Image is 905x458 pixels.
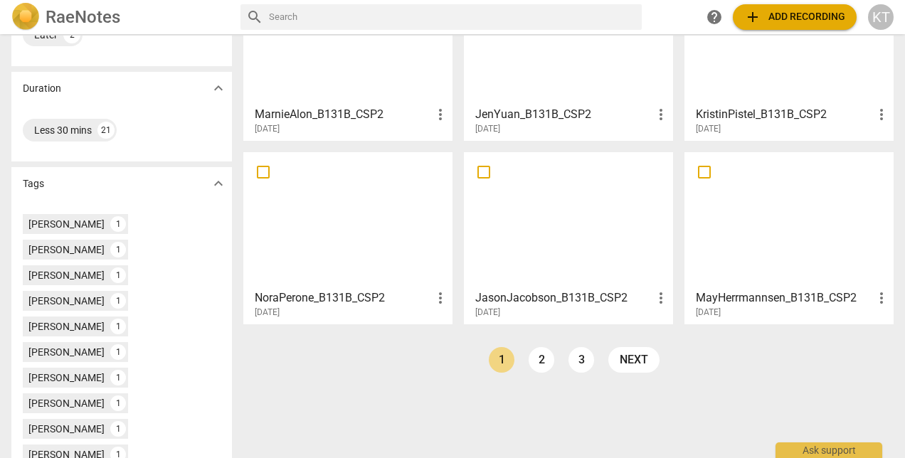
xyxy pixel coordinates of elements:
div: 1 [110,267,126,283]
h3: JenYuan_B131B_CSP2 [475,106,652,123]
div: [PERSON_NAME] [28,243,105,257]
div: 1 [110,370,126,385]
span: search [246,9,263,26]
span: more_vert [652,106,670,123]
h3: JasonJacobson_B131B_CSP2 [475,289,652,307]
span: Add recording [744,9,845,26]
div: [PERSON_NAME] [28,319,105,334]
span: more_vert [652,289,670,307]
span: more_vert [873,289,890,307]
div: 21 [97,122,115,139]
button: Show more [208,173,229,194]
div: [PERSON_NAME] [28,294,105,308]
span: [DATE] [696,123,721,135]
span: more_vert [432,106,449,123]
div: [PERSON_NAME] [28,345,105,359]
p: Duration [23,81,61,96]
img: Logo [11,3,40,31]
a: Help [702,4,727,30]
div: [PERSON_NAME] [28,422,105,436]
div: [PERSON_NAME] [28,396,105,410]
h3: MarnieAlon_B131B_CSP2 [255,106,432,123]
div: [PERSON_NAME] [28,217,105,231]
button: KT [868,4,894,30]
a: JasonJacobson_B131B_CSP2[DATE] [469,157,668,318]
span: [DATE] [696,307,721,319]
span: help [706,9,723,26]
div: 1 [110,293,126,309]
div: 1 [110,344,126,360]
a: Page 3 [568,347,594,373]
input: Search [269,6,636,28]
div: [PERSON_NAME] [28,371,105,385]
a: Page 2 [529,347,554,373]
button: Upload [733,4,857,30]
h2: RaeNotes [46,7,120,27]
span: [DATE] [475,307,500,319]
a: next [608,347,660,373]
div: Less 30 mins [34,123,92,137]
span: expand_more [210,80,227,97]
div: 1 [110,421,126,437]
span: [DATE] [255,123,280,135]
span: expand_more [210,175,227,192]
span: add [744,9,761,26]
span: [DATE] [255,307,280,319]
div: 1 [110,216,126,232]
span: more_vert [432,289,449,307]
div: 1 [110,242,126,257]
button: Show more [208,78,229,99]
h3: KristinPistel_B131B_CSP2 [696,106,873,123]
span: [DATE] [475,123,500,135]
div: Ask support [776,442,882,458]
h3: NoraPerone_B131B_CSP2 [255,289,432,307]
span: more_vert [873,106,890,123]
a: LogoRaeNotes [11,3,229,31]
div: [PERSON_NAME] [28,268,105,282]
div: 1 [110,395,126,411]
a: NoraPerone_B131B_CSP2[DATE] [248,157,448,318]
a: Page 1 is your current page [489,347,514,373]
h3: MayHerrmannsen_B131B_CSP2 [696,289,873,307]
div: 1 [110,319,126,334]
p: Tags [23,176,44,191]
a: MayHerrmannsen_B131B_CSP2[DATE] [689,157,889,318]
